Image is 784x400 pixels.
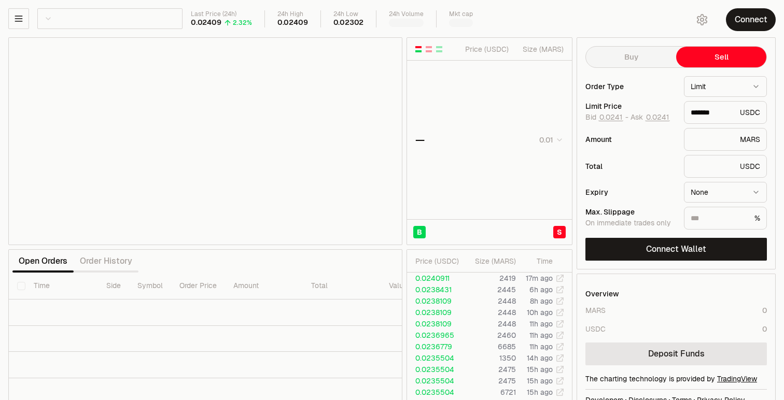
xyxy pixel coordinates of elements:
button: Connect Wallet [585,238,767,261]
div: Price ( USDC ) [463,44,509,54]
td: 1350 [463,352,516,364]
th: Symbol [129,273,171,299]
td: 2475 [463,364,516,375]
th: Total [303,273,381,299]
button: Buy [586,47,676,67]
button: None [684,182,767,203]
td: 0.0235504 [407,364,463,375]
div: The charting technology is provided by [585,374,767,384]
td: 2448 [463,295,516,307]
td: 2448 [463,318,516,330]
th: Amount [225,273,303,299]
td: 0.0238431 [407,284,463,295]
td: 0.0236779 [407,341,463,352]
button: Connect [726,8,776,31]
div: 24h Low [333,10,364,18]
button: Order History [74,251,138,272]
time: 14h ago [527,353,553,363]
div: USDC [684,155,767,178]
div: Total [585,163,676,170]
div: — [415,133,425,147]
td: 0.0238109 [407,318,463,330]
div: Price ( USDC ) [415,256,463,266]
time: 11h ago [529,319,553,328]
button: Sell [676,47,766,67]
div: Order Type [585,83,676,90]
div: 24h Volume [389,10,424,18]
td: 2448 [463,307,516,318]
td: 2445 [463,284,516,295]
span: B [417,227,422,237]
div: Size ( MARS ) [471,256,516,266]
button: Open Orders [12,251,74,272]
button: 0.0241 [645,113,670,121]
div: 0.02302 [333,18,364,27]
a: TradingView [717,374,757,383]
td: 2475 [463,375,516,387]
div: Limit Price [585,103,676,110]
td: 6721 [463,387,516,398]
span: S [557,227,562,237]
div: On immediate trades only [585,219,676,228]
td: 0.0235504 [407,387,463,398]
td: 2460 [463,330,516,341]
div: 24h High [277,10,308,18]
div: USDC [585,324,606,334]
td: 0.0238109 [407,307,463,318]
time: 15h ago [527,365,553,374]
td: 2419 [463,273,516,284]
span: Ask [631,113,670,122]
td: 6685 [463,341,516,352]
button: Show Sell Orders Only [425,45,433,53]
div: % [684,207,767,230]
time: 17m ago [526,274,553,283]
time: 10h ago [527,308,553,317]
div: Size ( MARS ) [517,44,564,54]
div: Overview [585,289,619,299]
button: Show Buy Orders Only [435,45,443,53]
div: Mkt cap [449,10,473,18]
div: Max. Slippage [585,208,676,216]
div: 0.02409 [191,18,221,27]
td: 0.0236965 [407,330,463,341]
div: Time [525,256,553,266]
th: Value [381,273,416,299]
iframe: Financial Chart [9,38,402,245]
td: 0.0235504 [407,375,463,387]
div: Last Price (24h) [191,10,252,18]
button: Select all [17,282,25,290]
div: 2.32% [233,19,252,27]
th: Time [25,273,98,299]
td: 0.0240911 [407,273,463,284]
td: 0.0235504 [407,352,463,364]
time: 15h ago [527,388,553,397]
div: MARS [585,305,606,316]
div: MARS [684,128,767,151]
div: Expiry [585,189,676,196]
time: 15h ago [527,376,553,385]
td: 0.0238109 [407,295,463,307]
button: Show Buy and Sell Orders [414,45,423,53]
button: 0.0241 [598,113,623,121]
time: 8h ago [530,296,553,306]
div: Amount [585,136,676,143]
time: 6h ago [529,285,553,294]
a: Deposit Funds [585,342,767,365]
button: 0.01 [536,134,564,146]
th: Side [98,273,129,299]
button: Limit [684,76,767,97]
time: 11h ago [529,342,553,351]
span: Bid - [585,113,628,122]
div: USDC [684,101,767,124]
th: Order Price [171,273,225,299]
div: 0.02409 [277,18,308,27]
time: 11h ago [529,331,553,340]
div: 0 [762,324,767,334]
div: 0 [762,305,767,316]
